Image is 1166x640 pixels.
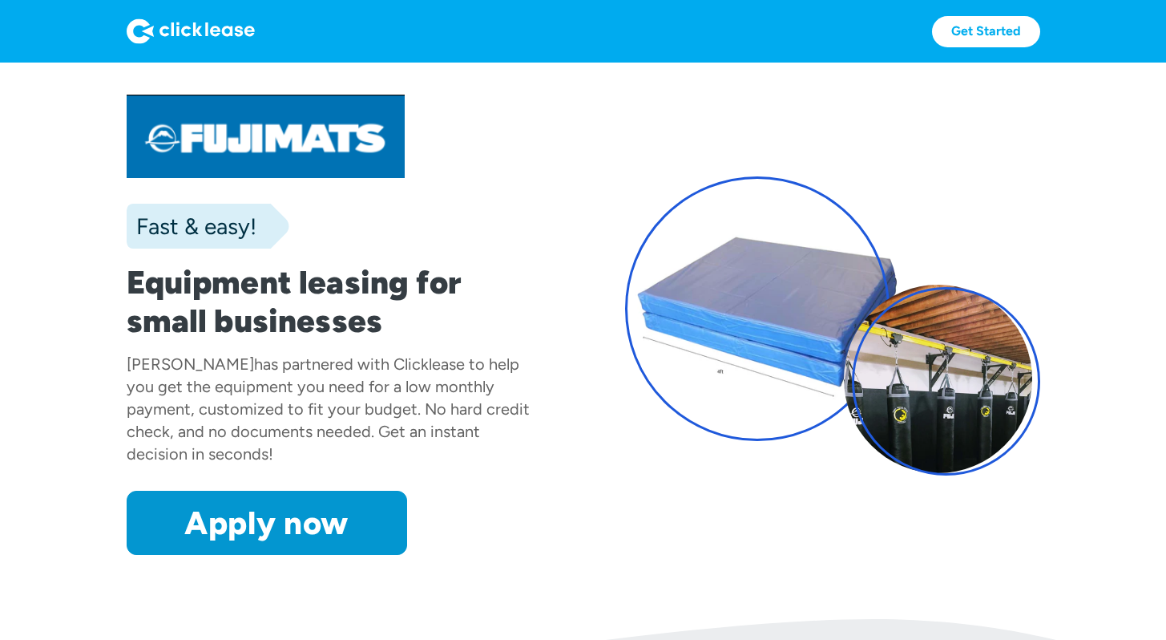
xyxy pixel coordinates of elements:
[127,354,530,464] div: has partnered with Clicklease to help you get the equipment you need for a low monthly payment, c...
[127,263,542,340] h1: Equipment leasing for small businesses
[127,491,407,555] a: Apply now
[932,16,1040,47] a: Get Started
[127,210,256,242] div: Fast & easy!
[127,354,254,374] div: [PERSON_NAME]
[127,18,255,44] img: Logo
